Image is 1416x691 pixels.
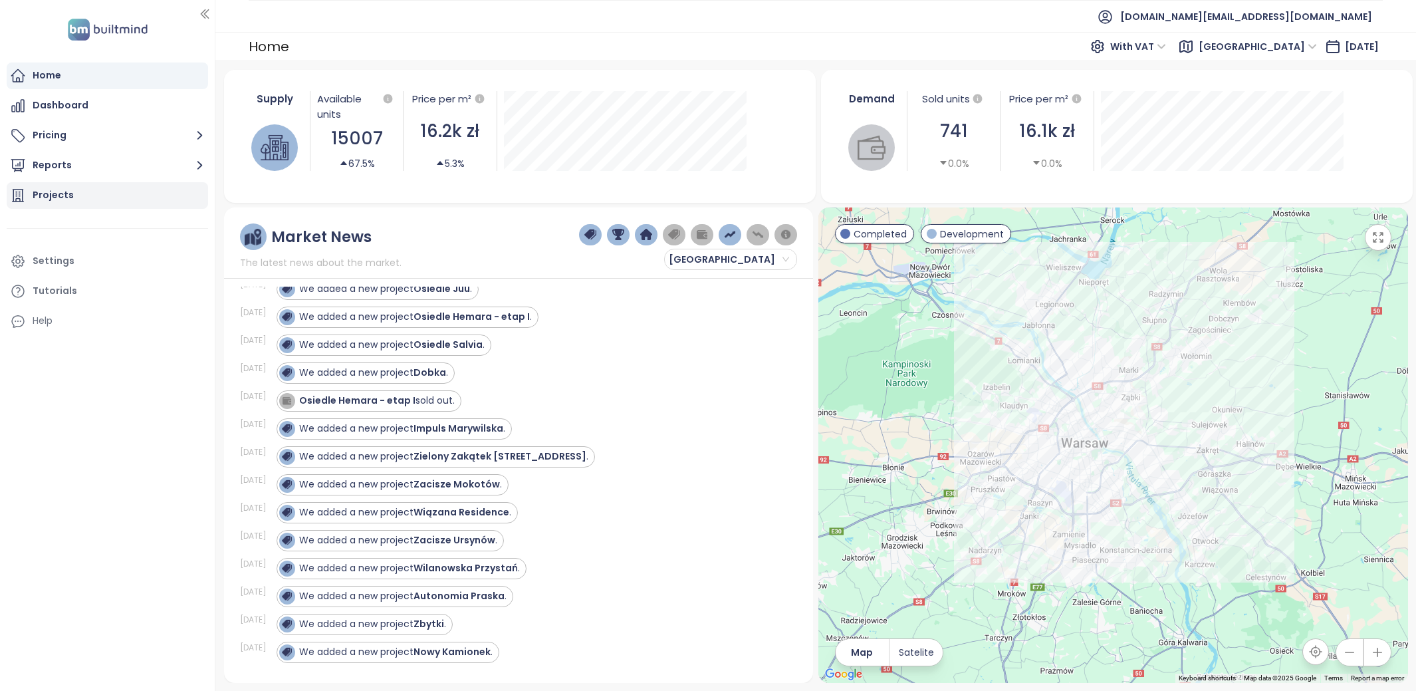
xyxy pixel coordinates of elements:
[282,507,291,517] img: icon
[240,502,273,514] div: [DATE]
[1244,674,1316,682] span: Map data ©2025 Google
[299,589,507,603] div: We added a new project .
[33,187,74,204] div: Projects
[339,158,348,168] span: caret-up
[413,338,483,351] strong: Osiedle Salvia
[317,125,396,152] div: 15007
[240,362,273,374] div: [DATE]
[240,474,273,486] div: [DATE]
[1032,156,1062,171] div: 0.0%
[413,310,530,323] strong: Osiedle Hemara - etap I
[435,156,465,171] div: 5.3%
[412,91,471,107] div: Price per m²
[858,134,885,162] img: wallet
[240,307,273,319] div: [DATE]
[696,229,708,241] img: wallet-dark-grey.png
[64,16,152,43] img: logo
[851,645,873,660] span: Map
[271,229,372,245] div: Market News
[780,229,792,241] img: information-circle.png
[282,563,291,573] img: icon
[282,312,291,321] img: icon
[1120,1,1372,33] span: [DOMAIN_NAME][EMAIL_ADDRESS][DOMAIN_NAME]
[939,158,948,168] span: caret-down
[282,424,291,433] img: icon
[1199,37,1317,57] span: Warszawa
[299,645,493,659] div: We added a new project .
[240,642,273,654] div: [DATE]
[413,645,491,658] strong: Nowy Kamionek
[413,533,495,547] strong: Zacisze Ursynów
[240,530,273,542] div: [DATE]
[7,122,208,149] button: Pricing
[914,91,993,107] div: Sold units
[240,335,273,346] div: [DATE]
[249,35,289,59] div: Home
[836,639,889,666] button: Map
[1324,674,1343,682] a: Terms (opens in new tab)
[247,91,303,106] div: Supply
[1351,674,1404,682] a: Report a map error
[282,619,291,628] img: icon
[413,422,503,435] strong: Impuls Marywilska
[939,156,969,171] div: 0.0%
[413,478,500,491] strong: Zacisze Mokotów
[261,134,289,162] img: house
[299,394,415,407] strong: Osiedle Hemara - etap I
[299,422,505,436] div: We added a new project .
[299,338,485,352] div: We added a new project .
[7,248,208,275] a: Settings
[822,666,866,683] a: Open this area in Google Maps (opens a new window)
[299,617,446,631] div: We added a new project .
[914,118,993,145] div: 741
[7,92,208,119] a: Dashboard
[1345,40,1379,53] span: [DATE]
[282,284,291,293] img: icon
[413,617,444,630] strong: Zbytki
[299,310,532,324] div: We added a new project .
[33,283,77,299] div: Tutorials
[299,366,448,380] div: We added a new project .
[413,561,518,575] strong: Wilanowska Przystań
[33,253,74,269] div: Settings
[1110,37,1166,57] span: With VAT
[299,394,455,408] div: sold out.
[1179,674,1236,683] button: Keyboard shortcuts
[413,589,505,603] strong: Autonomia Praska
[240,418,273,430] div: [DATE]
[240,446,273,458] div: [DATE]
[299,478,502,491] div: We added a new project .
[240,390,273,402] div: [DATE]
[282,368,291,377] img: icon
[640,229,652,241] img: home-dark-blue.png
[413,505,509,519] strong: Wiązana Residence
[240,614,273,626] div: [DATE]
[7,182,208,209] a: Projects
[7,278,208,305] a: Tutorials
[889,639,943,666] button: Satelite
[854,227,907,241] span: Completed
[822,666,866,683] img: Google
[669,249,789,269] span: Warszawa
[413,366,446,379] strong: Dobka
[668,229,680,241] img: price-tag-grey.png
[240,558,273,570] div: [DATE]
[33,67,61,84] div: Home
[282,452,291,461] img: icon
[940,227,1004,241] span: Development
[282,591,291,601] img: icon
[844,91,900,106] div: Demand
[240,255,402,270] span: The latest news about the market.
[435,158,445,168] span: caret-up
[7,308,208,335] div: Help
[282,340,291,349] img: icon
[299,282,472,296] div: We added a new project .
[7,63,208,89] a: Home
[899,645,934,660] span: Satelite
[317,91,396,122] div: Available units
[282,396,291,405] img: icon
[282,535,291,545] img: icon
[299,561,520,575] div: We added a new project .
[7,152,208,179] button: Reports
[1007,118,1086,145] div: 16.1k zł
